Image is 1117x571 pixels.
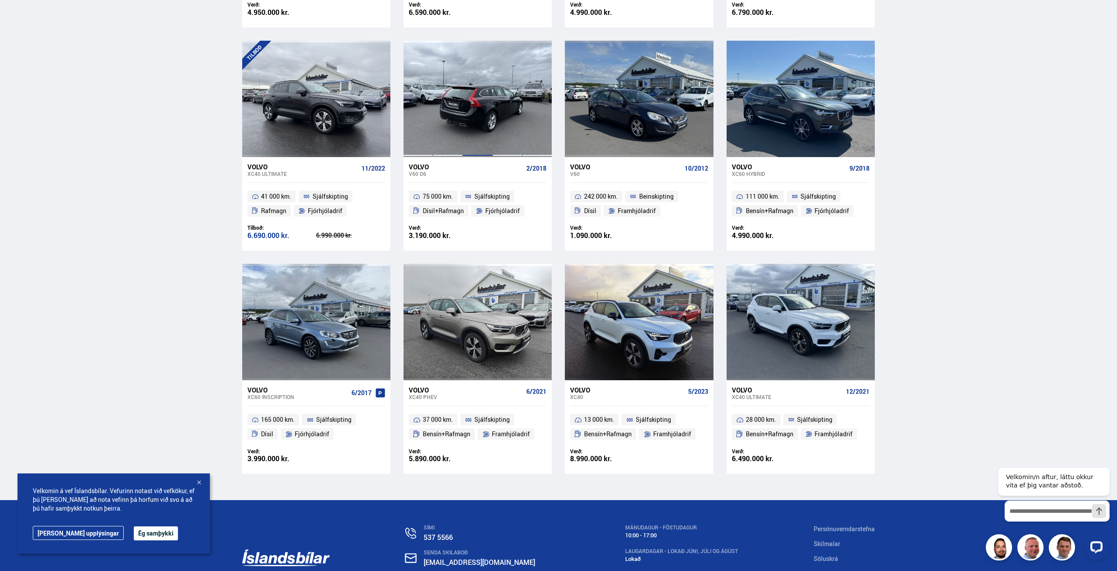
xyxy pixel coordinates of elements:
span: Beinskipting [639,191,674,202]
span: 28 000 km. [746,414,776,425]
div: 6.990.000 kr. [316,232,385,238]
div: 10:00 - 17:00 [625,532,738,539]
a: Volvo XC40 PHEV 6/2021 37 000 km. Sjálfskipting Bensín+Rafmagn Framhjóladrif Verð: 5.890.000 kr. [404,380,552,474]
span: Bensín+Rafmagn [746,206,793,216]
div: 6.590.000 kr. [409,9,478,16]
span: Framhjóladrif [618,206,656,216]
div: Verð: [409,224,478,231]
span: Fjórhjóladrif [295,429,329,439]
div: Verð: [570,224,639,231]
div: 4.990.000 kr. [570,9,639,16]
div: Verð: [732,1,801,8]
div: 6.490.000 kr. [732,455,801,462]
a: Volvo XC60 HYBRID 9/2018 111 000 km. Sjálfskipting Bensín+Rafmagn Fjórhjóladrif Verð: 4.990.000 kr. [727,157,875,251]
span: 10/2012 [685,165,708,172]
div: SÍMI [424,525,549,531]
div: XC40 PHEV [409,394,523,400]
span: Sjálfskipting [316,414,351,425]
span: 2/2018 [526,165,546,172]
span: 6/2021 [526,388,546,395]
div: XC40 ULTIMATE [732,394,842,400]
div: Verð: [732,448,801,455]
div: V60 D6 [409,171,523,177]
span: Bensín+Rafmagn [746,429,793,439]
span: 165 000 km. [261,414,295,425]
div: 4.950.000 kr. [247,9,317,16]
img: nhp88E3Fdnt1Opn2.png [987,536,1013,562]
span: Framhjóladrif [814,429,853,439]
span: Sjálfskipting [313,191,348,202]
a: 537 5566 [424,532,453,542]
div: XC40 [570,394,684,400]
span: Sjálfskipting [474,414,510,425]
span: Fjórhjóladrif [485,206,520,216]
span: Dísil [584,206,596,216]
iframe: LiveChat chat widget [991,452,1113,567]
span: 111 000 km. [746,191,779,202]
div: 6.790.000 kr. [732,9,801,16]
div: Verð: [409,448,478,455]
div: Volvo [732,386,842,394]
div: Lokað [625,556,738,562]
div: 3.190.000 kr. [409,232,478,239]
a: Volvo V60 10/2012 242 000 km. Beinskipting Dísil Framhjóladrif Verð: 1.090.000 kr. [565,157,713,251]
span: Framhjóladrif [492,429,530,439]
span: Bensín+Rafmagn [584,429,632,439]
span: 242 000 km. [584,191,618,202]
div: XC40 ULTIMATE [247,171,358,177]
a: Volvo V60 D6 2/2018 75 000 km. Sjálfskipting Dísil+Rafmagn Fjórhjóladrif Verð: 3.190.000 kr. [404,157,552,251]
span: Sjálfskipting [474,191,510,202]
div: Tilboð: [247,224,317,231]
div: 1.090.000 kr. [570,232,639,239]
div: 4.990.000 kr. [732,232,801,239]
div: LAUGARDAGAR - Lokað Júni, Júli og Ágúst [625,548,738,554]
span: 13 000 km. [584,414,614,425]
span: Sjálfskipting [797,414,832,425]
div: 6.690.000 kr. [247,232,317,239]
div: Verð: [409,1,478,8]
a: Volvo XC40 5/2023 13 000 km. Sjálfskipting Bensín+Rafmagn Framhjóladrif Verð: 8.990.000 kr. [565,380,713,474]
span: Rafmagn [261,206,286,216]
span: Fjórhjóladrif [308,206,342,216]
span: 75 000 km. [423,191,453,202]
div: Volvo [247,386,348,394]
a: Skilmalar [814,539,840,548]
span: Framhjóladrif [653,429,691,439]
span: 5/2023 [688,388,708,395]
div: SENDA SKILABOÐ [424,550,549,556]
span: Dísil [261,429,273,439]
div: Volvo [247,163,358,171]
span: Sjálfskipting [636,414,671,425]
div: Volvo [409,386,523,394]
a: [EMAIL_ADDRESS][DOMAIN_NAME] [424,557,535,567]
a: [PERSON_NAME] upplýsingar [33,526,124,540]
div: 8.990.000 kr. [570,455,639,462]
img: n0V2lOsqF3l1V2iz.svg [405,528,416,539]
div: Verð: [247,448,317,455]
button: Ég samþykki [134,526,178,540]
span: 9/2018 [849,165,870,172]
div: Volvo [570,163,681,171]
span: Dísil+Rafmagn [423,206,464,216]
div: Verð: [570,1,639,8]
a: Volvo XC60 INSCRIPTION 6/2017 165 000 km. Sjálfskipting Dísil Fjórhjóladrif Verð: 3.990.000 kr. [242,380,390,474]
div: 3.990.000 kr. [247,455,317,462]
a: Persónuverndarstefna [814,525,875,533]
div: Volvo [409,163,523,171]
div: XC60 INSCRIPTION [247,394,348,400]
div: 5.890.000 kr. [409,455,478,462]
span: Bensín+Rafmagn [423,429,470,439]
div: Verð: [732,224,801,231]
div: MÁNUDAGUR - FÖSTUDAGUR [625,525,738,531]
span: Fjórhjóladrif [814,206,849,216]
a: Söluskrá [814,554,838,563]
span: 41 000 km. [261,191,291,202]
img: nHj8e-n-aHgjukTg.svg [405,553,417,563]
span: 6/2017 [351,389,372,396]
div: Verð: [570,448,639,455]
div: XC60 HYBRID [732,171,846,177]
div: Volvo [570,386,684,394]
